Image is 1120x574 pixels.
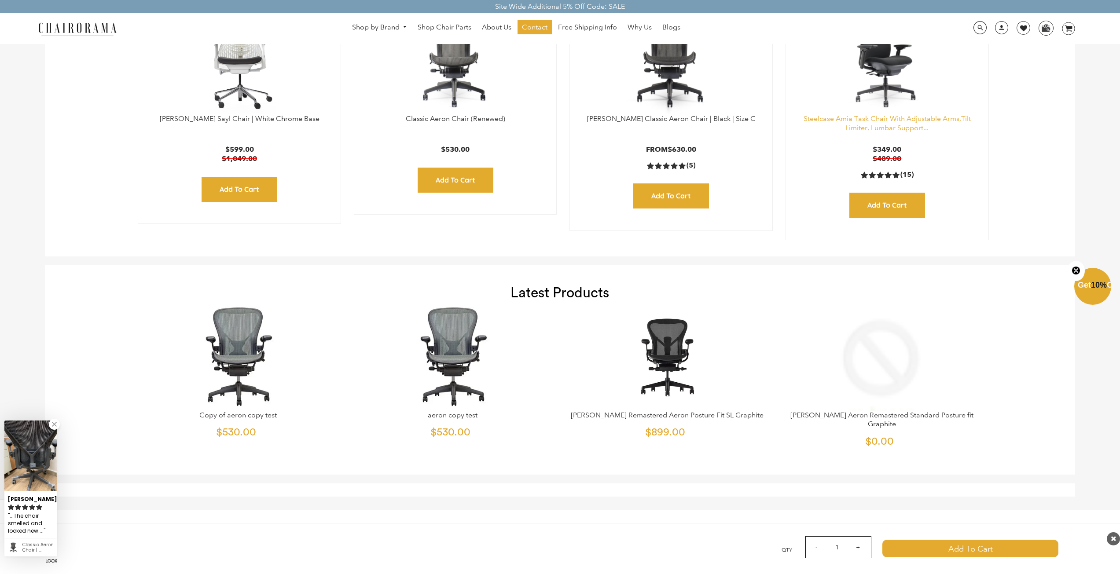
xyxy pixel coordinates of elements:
a: [PERSON_NAME] Remastered Aeron Posture Fit SL Graphite [571,411,764,419]
a: Classic Aeron Chair (Renewed) - chairorama Classic Aeron Chair (Renewed) - chairorama [363,4,548,114]
span: (15) [900,170,914,179]
input: Add to Cart [202,177,277,202]
button: Close teaser [1067,261,1085,281]
span: (5) [687,161,695,170]
nav: DesktopNavigation [159,20,874,37]
img: chairorama [33,21,121,37]
a: Why Us [623,20,656,34]
img: Classic Aeron Chair | Carbon | Size B (Renewed) - chairorama [349,301,557,411]
div: [PERSON_NAME] [8,492,54,503]
a: Contact [518,20,552,34]
img: Harvey review of Classic Aeron Chair | Black | Size B (Renewed) [4,420,57,491]
span: $349.00 [873,145,901,154]
span: $530.00 [441,145,470,154]
svg: rating icon full [29,504,35,510]
span: Blogs [662,23,680,32]
input: Add to Cart [418,168,493,193]
img: Herman Miller Sayl Chair | White Chrome Base - chairorama [147,4,332,114]
p: From [579,145,764,154]
input: Add to Cart [849,193,925,218]
a: Herman Miller Sayl Chair | White Chrome Base - chairorama Herman Miller Sayl Chair | White Chrome... [147,4,332,114]
img: Herman Miller Classic Aeron Chair | Black | Size C - chairorama [579,4,764,114]
span: $530.00 [430,427,470,438]
a: Steelcase Amia Task Chair With Adjustable Arms,Tilt Limiter, Lumbar Support... [804,114,971,132]
a: About Us [477,20,516,34]
a: Copy of aeron copy test [199,411,277,419]
a: 5.0 rating (5 votes) [579,161,764,170]
span: Contact [522,23,547,32]
a: Herman Miller Classic Aeron Chair | Black | Size C - chairorama Herman Miller Classic Aeron Chair... [579,4,764,114]
svg: rating icon full [36,504,42,510]
a: Blogs [658,20,685,34]
span: $530.00 [216,427,256,438]
div: ...The chair smelled and looked new.... [8,512,54,536]
a: Amia Chair by chairorama.com Renewed Amia Chair chairorama.com [795,4,980,114]
img: Renewed Amia Chair chairorama.com [795,4,980,114]
a: aeron copy test [428,411,477,419]
span: $630.00 [668,145,696,154]
a: Free Shipping Info [554,20,621,34]
span: About Us [482,23,511,32]
h1: Latest Products [51,274,1069,301]
input: Add to Cart [633,183,709,208]
span: $599.00 [225,145,254,154]
span: $1,049.00 [222,154,257,163]
img: Herman Miller Remastered Aeron Posture Fit SL Graphite - chairorama [563,301,771,411]
a: [PERSON_NAME] Sayl Chair | White Chrome Base [160,114,319,123]
span: $899.00 [645,427,685,438]
div: Classic Aeron Chair | Black | Size B (Renewed) [22,542,54,553]
span: $489.00 [873,154,901,163]
span: Get Off [1078,281,1118,289]
a: [PERSON_NAME] Aeron Remastered Standard Posture fit Graphite [790,411,973,428]
img: Classic Aeron Chair | Carbon | Size B (Renewed) - chairorama [134,301,342,411]
a: Shop Chair Parts [413,20,476,34]
a: Classic Aeron Chair (Renewed) [406,114,505,123]
span: 10% [1091,281,1107,289]
span: Shop Chair Parts [418,23,471,32]
svg: rating icon full [8,504,14,510]
a: [PERSON_NAME] Classic Aeron Chair | Black | Size C [587,114,756,123]
a: Shop by Brand [348,21,412,34]
img: Classic Aeron Chair (Renewed) - chairorama [363,4,548,114]
svg: rating icon full [15,504,21,510]
img: WhatsApp_Image_2024-07-12_at_16.23.01.webp [1039,21,1053,34]
svg: rating icon full [22,504,28,510]
span: $0.00 [865,436,894,447]
span: Free Shipping Info [558,23,617,32]
div: Get10%OffClose teaser [1074,269,1111,306]
span: Why Us [628,23,652,32]
a: 5.0 rating (15 votes) [795,170,980,179]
